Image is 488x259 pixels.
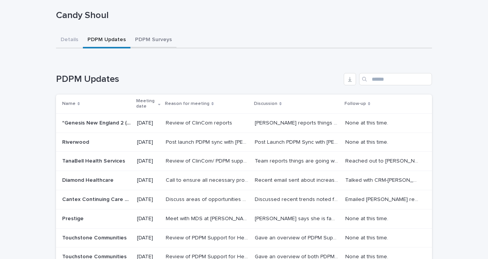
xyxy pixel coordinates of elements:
[255,233,341,241] p: Gave an overview of PDPM Support and ClinCom emails. Lena says Haily has been "very approachable"...
[56,171,432,190] tr: Diamond HealthcareDiamond Healthcare [DATE]Call to ensure all necessary procedures are in place a...
[137,196,160,203] p: [DATE]
[345,176,422,184] p: Talked with CRM-Kadera who says Holly is talking with PCP NP face to face and has communicated wi...
[56,32,83,48] button: Details
[255,195,341,203] p: Discussed recent trends noted for Cantex buildings with active clinicians. Mary Grace says increa...
[56,74,341,85] h1: PDPM Updates
[166,138,250,146] p: Post launch PDPM sync with Deborah Huffman.
[56,152,432,171] tr: TanaBell Health ServicesTanaBell Health Services [DATE]Review of ClinCom/ PDPM support.Review of ...
[56,228,432,247] tr: Touchstone CommunitiesTouchstone Communities [DATE]Review of PDPM Support for Heights on [PERSON_...
[137,158,160,164] p: [DATE]
[56,190,432,209] tr: Cantex Continuing Care NetworkCantex Continuing Care Network [DATE]Discuss areas of opportunities...
[255,214,341,222] p: Hank says she is familiar with our services and loves Rachael. Says Rachael is attending UR meeti...
[62,195,132,203] p: Cantex Continuing Care Network
[62,176,115,184] p: Diamond Healthcare
[137,235,160,241] p: [DATE]
[255,138,341,146] p: Post Launch PDPM Sync with Deborah Huffman who was in the office with the MDS coordinator. Beth w...
[345,118,390,126] p: None at this time.
[56,10,429,21] p: Candy Shoul
[166,195,250,203] p: Discuss areas of opportunities based on recent PDPM trends
[137,216,160,222] p: [DATE]
[137,120,160,126] p: [DATE]
[56,113,432,133] tr: "Genesis New England 2 ([GEOGRAPHIC_DATA], [GEOGRAPHIC_DATA])""Genesis New England 2 ([GEOGRAPHIC...
[62,138,91,146] p: Riverwood
[165,100,209,108] p: Reason for meeting
[62,100,76,108] p: Name
[62,214,85,222] p: Prestige
[255,156,341,164] p: Team reports things are going well with Sara. Said she is attending morning meetings but also men...
[345,100,366,108] p: Follow-up
[83,32,130,48] button: PDPM Updates
[345,214,390,222] p: None at this time.
[345,195,422,203] p: Emailed Mary Grace recent PDPM Support for 3 active facilities and added Cantex contacts to suppo...
[62,233,128,241] p: Touchstone Communities
[56,133,432,152] tr: RiverwoodRiverwood [DATE]Post launch PDPM sync with [PERSON_NAME].Post launch PDPM sync with [PER...
[130,32,176,48] button: PDPM Surveys
[166,214,250,222] p: Meet with MDS at Glen Brook MDS to review ClinCom & PDPM Support
[166,233,250,241] p: Review of PDPM Support for Heights on Huebner
[166,118,234,126] p: Review of ClinCom reports
[359,73,432,85] input: Search
[345,138,390,146] p: None at this time.
[345,156,422,164] p: Reached out to Laura (CRM) Sam, Christina & Angel with Clinical focus are requests. - pain manage...
[56,209,432,228] tr: PrestigePrestige [DATE]Meet with MDS at [PERSON_NAME][GEOGRAPHIC_DATA] to review ClinCom & PDPM S...
[62,118,132,126] p: "Genesis New England 2 (NH, VT)"
[255,176,341,184] p: Recent email sent about increasing capture of muscle wasting and atrophy. Additional education pr...
[137,139,160,146] p: [DATE]
[166,156,250,164] p: Review of ClinCom/ PDPM support.
[345,233,390,241] p: None at this time.
[137,177,160,184] p: [DATE]
[166,176,250,184] p: Call to ensure all necessary procedures are in place at Warren Haven for PDPM Support.
[255,118,341,126] p: Sarah reports things are going well with CRC rounding clinician. Reviewed ClinCom reports and fun...
[136,97,156,111] p: Meeting date
[62,156,127,164] p: TanaBell Health Services
[254,100,277,108] p: Discussion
